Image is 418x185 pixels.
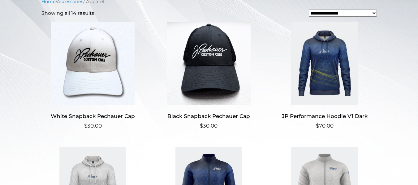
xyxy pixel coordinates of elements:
[84,123,102,129] bdi: 30.00
[41,110,144,122] h2: White Snapback Pechauer Cap
[200,123,203,129] span: $
[84,123,87,129] span: $
[157,22,260,130] a: Black Snapback Pechauer Cap $30.00
[316,123,319,129] span: $
[157,110,260,122] h2: Black Snapback Pechauer Cap
[273,110,376,122] h2: JP Performance Hoodie V1 Dark
[309,10,377,17] select: Shop order
[200,123,218,129] bdi: 30.00
[273,22,376,130] a: JP Performance Hoodie V1 Dark $70.00
[273,22,376,105] img: JP Performance Hoodie V1 Dark
[41,10,94,17] p: Showing all 14 results
[41,22,144,105] img: White Snapback Pechauer Cap
[41,22,144,130] a: White Snapback Pechauer Cap $30.00
[157,22,260,105] img: Black Snapback Pechauer Cap
[316,123,334,129] bdi: 70.00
